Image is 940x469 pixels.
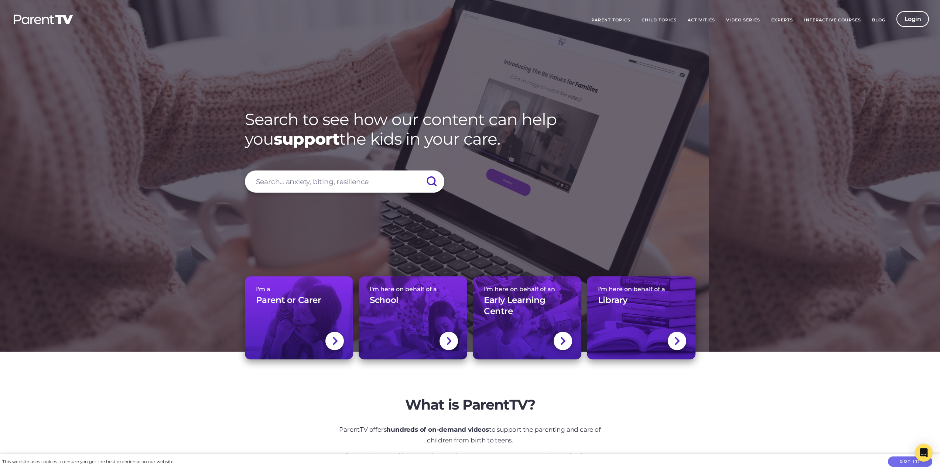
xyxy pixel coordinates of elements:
a: I'm aParent or Carer [245,276,353,359]
a: I'm here on behalf of aSchool [359,276,467,359]
img: parenttv-logo-white.4c85aaf.svg [13,14,74,25]
a: Video Series [721,11,766,30]
h3: Early Learning Centre [484,295,570,317]
img: svg+xml;base64,PHN2ZyBlbmFibGUtYmFja2dyb3VuZD0ibmV3IDAgMCAxNC44IDI1LjciIHZpZXdCb3g9IjAgMCAxNC44ID... [332,336,338,346]
a: Parent Topics [586,11,636,30]
h3: Library [598,295,628,306]
div: This website uses cookies to ensure you get the best experience on our website. [2,458,174,466]
span: I'm a [256,286,342,293]
h3: School [370,295,399,306]
span: I'm here on behalf of a [598,286,684,293]
a: Blog [866,11,891,30]
a: Login [896,11,929,27]
a: I'm here on behalf of aLibrary [587,276,695,359]
h1: Search to see how our content can help you the kids in your care. [245,110,695,149]
img: svg+xml;base64,PHN2ZyBlbmFibGUtYmFja2dyb3VuZD0ibmV3IDAgMCAxNC44IDI1LjciIHZpZXdCb3g9IjAgMCAxNC44ID... [674,336,680,346]
img: svg+xml;base64,PHN2ZyBlbmFibGUtYmFja2dyb3VuZD0ibmV3IDAgMCAxNC44IDI1LjciIHZpZXdCb3g9IjAgMCAxNC44ID... [446,336,452,346]
input: Submit [418,170,444,193]
a: I'm here on behalf of anEarly Learning Centre [473,276,581,359]
h2: What is ParentTV? [332,396,609,413]
a: Child Topics [636,11,682,30]
button: Got it! [888,456,932,467]
img: svg+xml;base64,PHN2ZyBlbmFibGUtYmFja2dyb3VuZD0ibmV3IDAgMCAxNC44IDI1LjciIHZpZXdCb3g9IjAgMCAxNC44ID... [560,336,565,346]
strong: support [274,129,339,149]
h3: Parent or Carer [256,295,321,306]
p: ParentTV offers to support the parenting and care of children from birth to teens. [332,424,609,446]
a: Experts [766,11,799,30]
strong: hundreds of on-demand videos [386,426,489,433]
a: Interactive Courses [799,11,866,30]
a: Activities [682,11,721,30]
span: I'm here on behalf of an [484,286,570,293]
span: I'm here on behalf of a [370,286,456,293]
input: Search... anxiety, biting, resilience [245,170,444,193]
div: Open Intercom Messenger [915,444,933,462]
